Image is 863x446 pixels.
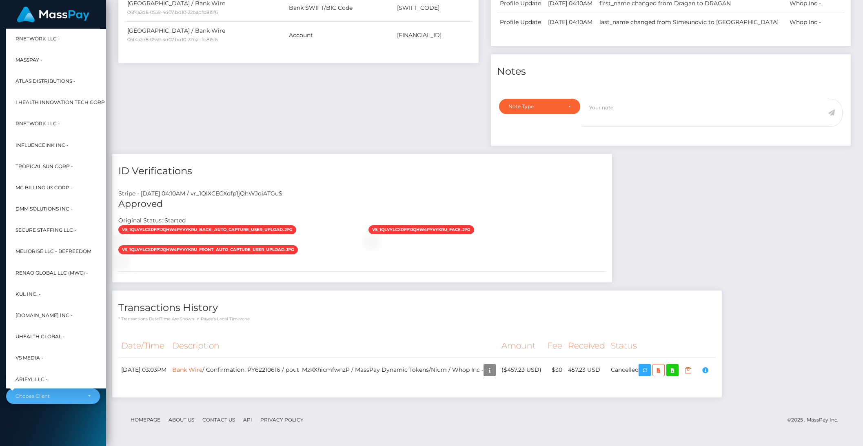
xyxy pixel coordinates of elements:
[118,258,125,264] img: vr_1QlXCECXdfp1jQhWJqiATGuSfile_1QlXB3CXdfp1jQhWdTVscSUk
[118,217,186,224] h7: Original Status: Started
[499,357,544,383] td: ($457.23 USD)
[499,99,580,114] button: Note Type
[118,225,296,234] span: vs_1QlVyLCXdfp1jQhW4pyvYKrU_back_auto_capture_user_upload.jpg
[16,267,88,278] span: Renao Global LLC (MWC) -
[118,198,606,211] h5: Approved
[127,413,164,426] a: Homepage
[16,310,73,321] span: [DOMAIN_NAME] INC -
[394,22,473,49] td: [FINANCIAL_ID]
[118,238,125,244] img: vr_1QlXCECXdfp1jQhWJqiATGuSfile_1QlXBLCXdfp1jQhW76RgpXR6
[368,225,474,234] span: vs_1QlVyLCXdfp1jQhW4pyvYKrU_face.jpg
[118,245,298,254] span: vs_1QlVyLCXdfp1jQhW4pyvYKrU_front_auto_capture_user_upload.jpg
[16,353,43,363] span: VS Media -
[124,22,286,49] td: [GEOGRAPHIC_DATA] / Bank Wire
[16,140,69,150] span: InfluenceInk Inc -
[544,357,565,383] td: $30
[497,64,845,79] h4: Notes
[787,13,845,32] td: Whop Inc -
[16,246,91,257] span: Meliorise LLC - BEfreedom
[16,97,108,108] span: I HEALTH INNOVATION TECH CORP -
[112,189,612,198] div: Stripe - [DATE] 04:10AM / vr_1QlXCECXdfp1jQhWJqiATGuS
[118,316,716,322] p: * Transactions date/time are shown in payee's local timezone
[608,357,716,383] td: Cancelled
[499,335,544,357] th: Amount
[16,118,60,129] span: rNetwork LLC -
[16,54,42,65] span: MassPay -
[257,413,307,426] a: Privacy Policy
[165,413,197,426] a: About Us
[127,37,218,42] small: 06f4a2d8-0559-4d07-bd10-22babfb815f6
[16,33,60,44] span: RNetwork LLC -
[565,335,608,357] th: Received
[118,335,169,357] th: Date/Time
[118,301,716,315] h4: Transactions History
[240,413,255,426] a: API
[16,76,75,87] span: Atlas Distributions -
[199,413,238,426] a: Contact Us
[127,9,218,15] small: 06f4a2d8-0559-4d07-bd10-22babfb815f6
[545,13,597,32] td: [DATE] 04:10AM
[16,225,76,235] span: Secure Staffing LLC -
[286,22,394,49] td: Account
[544,335,565,357] th: Fee
[17,7,89,22] img: MassPay Logo
[368,238,375,244] img: vr_1QlXCECXdfp1jQhWJqiATGuSfile_1QlXC6CXdfp1jQhWQQKX3ni9
[16,393,81,399] div: Choose Client
[172,366,202,373] a: Bank Wire
[597,13,787,32] td: last_name changed from Simeunovic to [GEOGRAPHIC_DATA]
[497,13,545,32] td: Profile Update
[169,335,499,357] th: Description
[16,182,73,193] span: MG Billing US Corp -
[608,335,716,357] th: Status
[169,357,499,383] td: / Confirmation: PY62210616 / pout_MzKXhicmfwnzP / MassPay Dynamic Tokens/Nium / Whop Inc -
[118,357,169,383] td: [DATE] 03:03PM
[565,357,608,383] td: 457.23 USD
[787,415,845,424] div: © 2025 , MassPay Inc.
[118,164,606,178] h4: ID Verifications
[508,103,561,110] div: Note Type
[6,388,100,404] button: Choose Client
[16,288,41,299] span: Kul Inc. -
[16,161,73,171] span: Tropical Sun Corp -
[16,331,65,342] span: UHealth Global -
[16,374,48,384] span: Arieyl LLC -
[16,204,73,214] span: DMM Solutions Inc -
